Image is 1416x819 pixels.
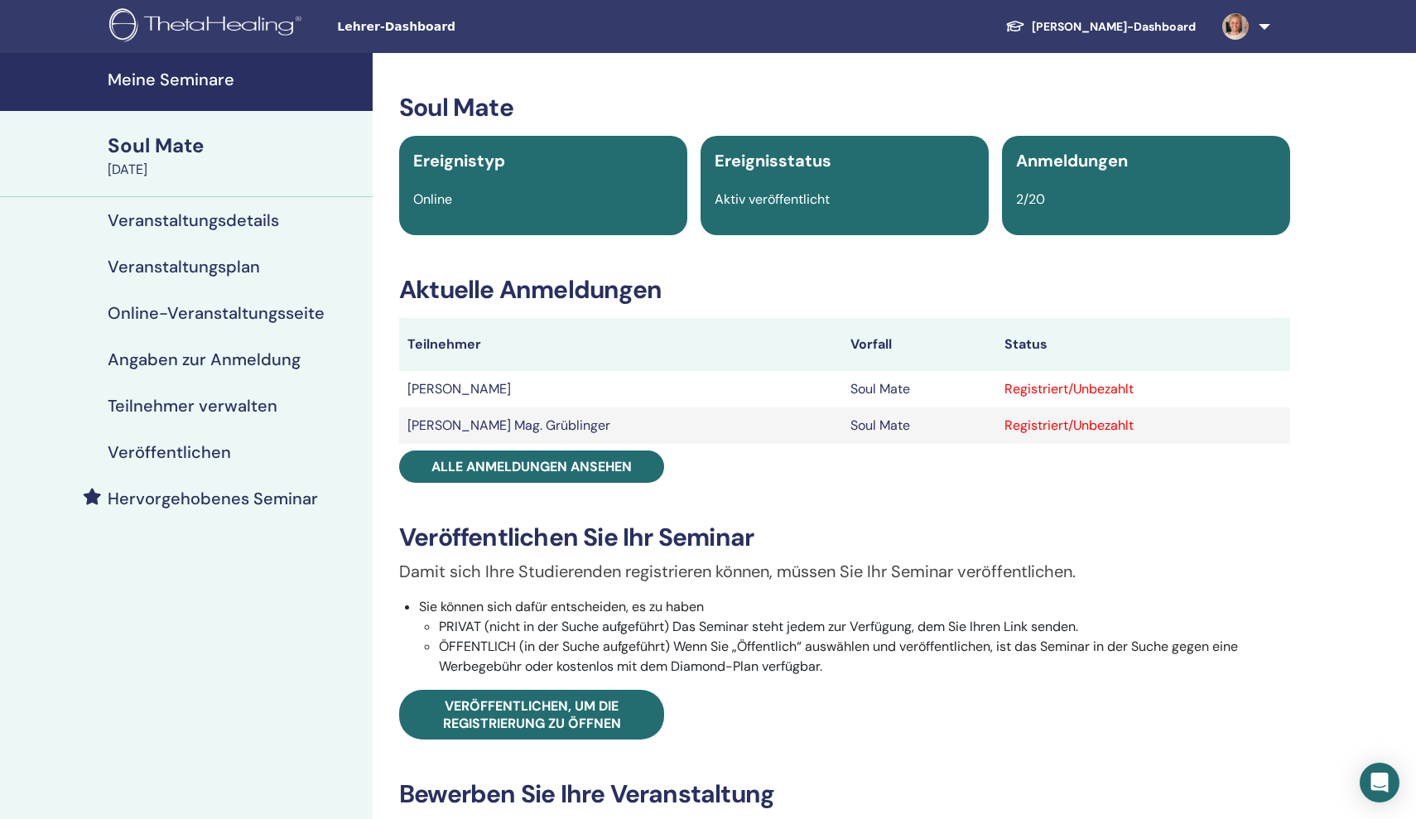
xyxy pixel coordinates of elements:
[399,407,842,444] td: [PERSON_NAME] Mag. Grüblinger
[413,150,505,171] span: Ereignistyp
[109,8,307,46] img: logo.png
[715,190,830,208] span: Aktiv veröffentlicht
[399,371,842,407] td: [PERSON_NAME]
[108,489,318,508] h4: Hervorgehobenes Seminar
[337,18,585,36] span: Lehrer-Dashboard
[413,190,452,208] span: Online
[108,70,363,89] h4: Meine Seminare
[996,318,1290,371] th: Status
[98,132,373,180] a: Soul Mate[DATE]
[715,150,831,171] span: Ereignisstatus
[108,132,363,160] div: Soul Mate
[439,637,1290,677] li: ÖFFENTLICH (in der Suche aufgeführt) Wenn Sie „Öffentlich“ auswählen und veröffentlichen, ist das...
[108,303,325,323] h4: Online-Veranstaltungsseite
[443,697,621,732] span: Veröffentlichen, um die Registrierung zu öffnen
[399,275,1290,305] h3: Aktuelle Anmeldungen
[108,257,260,277] h4: Veranstaltungsplan
[399,318,842,371] th: Teilnehmer
[1222,13,1249,40] img: default.jpg
[842,371,996,407] td: Soul Mate
[1004,379,1282,399] div: Registriert/Unbezahlt
[439,617,1290,637] li: PRIVAT (nicht in der Suche aufgeführt) Das Seminar steht jedem zur Verfügung, dem Sie Ihren Link ...
[399,450,664,483] a: Alle Anmeldungen ansehen
[399,779,1290,809] h3: Bewerben Sie Ihre Veranstaltung
[1016,150,1128,171] span: Anmeldungen
[1016,190,1045,208] span: 2/20
[1004,416,1282,436] div: Registriert/Unbezahlt
[399,523,1290,552] h3: Veröffentlichen Sie Ihr Seminar
[419,597,1290,677] li: Sie können sich dafür entscheiden, es zu haben
[108,442,231,462] h4: Veröffentlichen
[399,559,1290,584] p: Damit sich Ihre Studierenden registrieren können, müssen Sie Ihr Seminar veröffentlichen.
[992,12,1209,42] a: [PERSON_NAME]-Dashboard
[842,318,996,371] th: Vorfall
[842,407,996,444] td: Soul Mate
[108,210,279,230] h4: Veranstaltungsdetails
[431,458,632,475] span: Alle Anmeldungen ansehen
[108,349,301,369] h4: Angaben zur Anmeldung
[399,93,1290,123] h3: Soul Mate
[1005,19,1025,33] img: graduation-cap-white.svg
[108,396,277,416] h4: Teilnehmer verwalten
[108,160,363,180] div: [DATE]
[1360,763,1399,802] div: Open Intercom Messenger
[399,690,664,740] a: Veröffentlichen, um die Registrierung zu öffnen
